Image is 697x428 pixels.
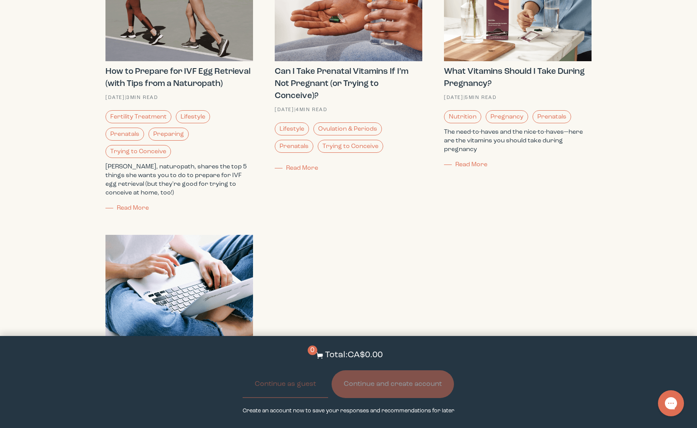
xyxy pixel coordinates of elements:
[455,161,487,168] span: Read More
[105,145,171,158] a: Trying to Conceive
[148,128,189,141] a: Preparing
[105,67,250,88] strong: How to Prepare for IVF Egg Retrieval (with Tips from a Naturopath)
[444,161,487,168] a: Read More
[486,110,528,123] a: Pregnancy
[243,370,328,398] button: Continue as guest
[275,140,313,153] a: Prenatals
[275,122,309,135] a: Lifestyle
[275,165,318,171] a: Read More
[444,94,592,102] div: [DATE] | 5 min read
[332,370,454,398] button: Continue and create account
[176,110,210,123] a: Lifestyle
[275,67,408,100] strong: Can I Take Prenatal Vitamins If I’m Not Pregnant (or Trying to Conceive)?
[105,205,149,211] a: Read More
[325,349,383,362] p: Total: CA$0.00
[444,110,481,123] a: Nutrition
[308,346,317,355] span: 0
[105,235,253,343] img: Shop the best Black Friday deals
[105,128,144,141] a: Prenatals
[275,106,422,114] div: [DATE] | 4 min read
[105,162,253,197] p: [PERSON_NAME], naturopath, shares the top 5 things she wants you to do to prepare for IVF egg ret...
[243,407,454,415] p: Create an account now to save your responses and recommendations for later
[533,110,571,123] a: Prenatals
[313,122,382,135] a: Ovulation & Periods
[286,165,318,171] span: Read More
[444,67,585,88] strong: What Vitamins Should I Take During Pregnancy?
[105,94,253,102] div: [DATE] | 3 min read
[117,205,149,211] span: Read More
[654,387,688,419] iframe: Gorgias live chat messenger
[444,128,592,154] p: The need-to-haves and the nice-to-haves—here are the vitamins you should take during pregnancy
[318,140,383,153] a: Trying to Conceive
[105,110,171,123] a: Fertility Treatment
